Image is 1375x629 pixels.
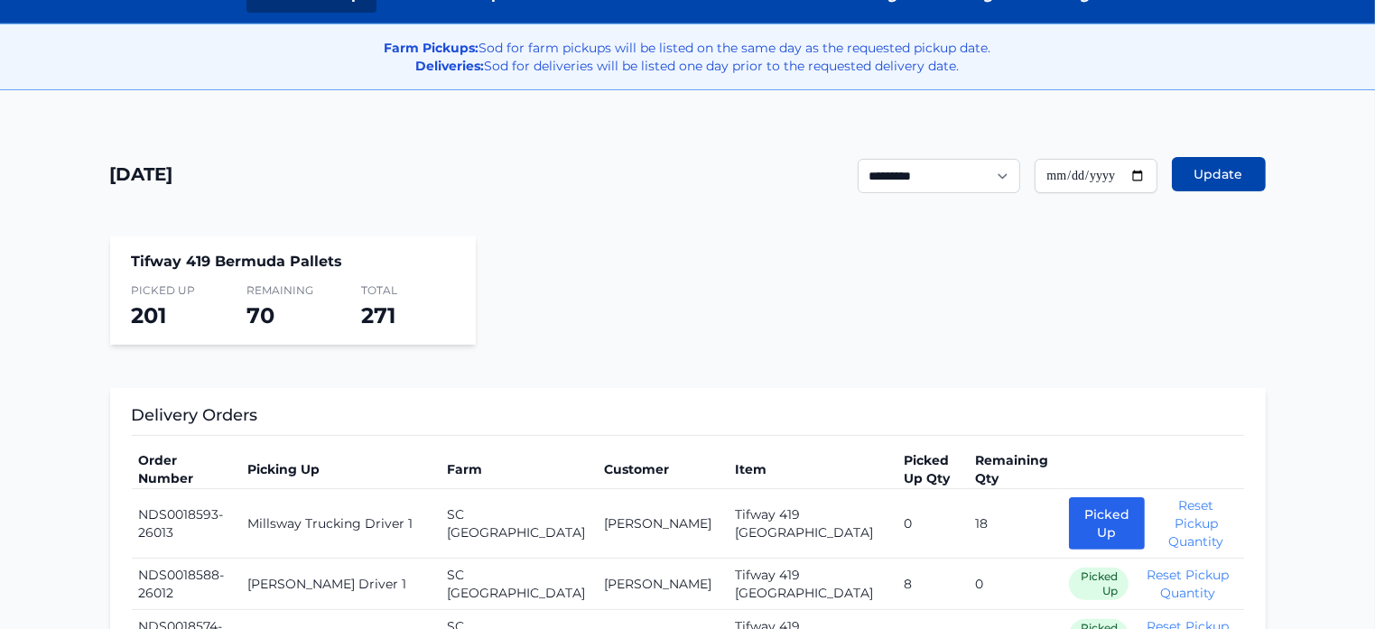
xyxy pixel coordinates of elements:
th: Order Number [132,450,241,489]
th: Picked Up Qty [897,450,968,489]
td: Tifway 419 [GEOGRAPHIC_DATA] [728,559,897,610]
td: 0 [897,489,968,559]
td: [PERSON_NAME] Driver 1 [240,559,440,610]
h1: [DATE] [110,162,173,187]
strong: Farm Pickups: [385,40,479,56]
td: NDS0018593-26013 [132,489,241,559]
th: Customer [598,450,729,489]
span: Total [361,283,454,298]
span: 201 [132,302,167,328]
strong: Deliveries: [416,58,485,74]
td: SC [GEOGRAPHIC_DATA] [440,559,597,610]
span: Remaining [246,283,339,298]
td: NDS0018588-26012 [132,559,241,610]
td: 0 [968,559,1062,610]
span: Picked Up [1069,568,1129,600]
td: SC [GEOGRAPHIC_DATA] [440,489,597,559]
h4: Tifway 419 Bermuda Pallets [132,251,454,273]
th: Farm [440,450,597,489]
td: Tifway 419 [GEOGRAPHIC_DATA] [728,489,897,559]
td: [PERSON_NAME] [598,559,729,610]
button: Reset Pickup Quantity [1139,566,1236,602]
th: Item [728,450,897,489]
span: Update [1194,165,1243,183]
td: 8 [897,559,968,610]
button: Reset Pickup Quantity [1156,496,1236,550]
span: 70 [246,302,274,328]
td: Millsway Trucking Driver 1 [240,489,440,559]
span: Picked Up [132,283,225,298]
td: 18 [968,489,1062,559]
td: [PERSON_NAME] [598,489,729,559]
button: Picked Up [1069,497,1145,550]
th: Remaining Qty [968,450,1062,489]
span: 271 [361,302,395,328]
th: Picking Up [240,450,440,489]
button: Update [1172,157,1266,191]
h3: Delivery Orders [132,402,1244,436]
